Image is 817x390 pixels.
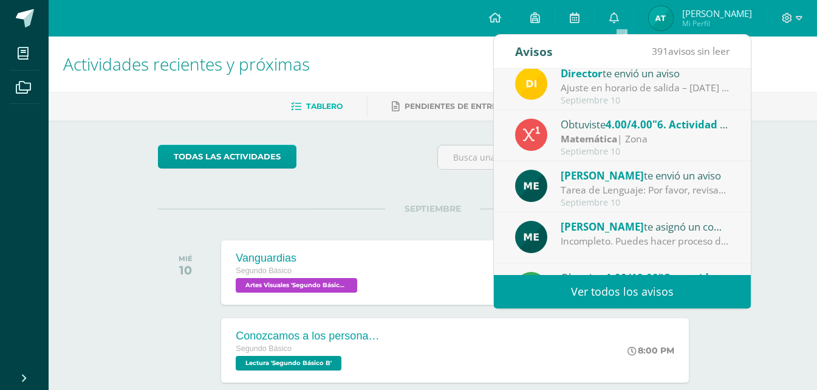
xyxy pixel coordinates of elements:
[682,18,752,29] span: Mi Perfil
[306,102,343,111] span: Tablero
[392,97,508,116] a: Pendientes de entrega
[606,271,658,285] span: 1.00/10.00
[561,220,644,234] span: [PERSON_NAME]
[236,278,357,293] span: Artes Visuales 'Segundo Básico B'
[652,44,668,58] span: 391
[236,344,292,353] span: Segundo Básico
[561,116,730,132] div: Obtuviste en
[561,218,730,234] div: te asignó un comentario en 'Comunidades del habla' para 'Comunicación y lenguaje'
[63,52,310,75] span: Actividades recientes y próximas
[515,68,547,100] img: f0b35651ae50ff9c693c4cbd3f40c4bb.png
[179,263,193,277] div: 10
[561,132,730,146] div: | Zona
[561,81,730,95] div: Ajuste en horario de salida – 12 de septiembre : Estimados Padres de Familia, Debido a las activi...
[291,97,343,116] a: Tablero
[606,117,652,131] span: 4.00/4.00
[236,330,381,343] div: Conozcamos a los personajes/Prisma Págs. 138 y 139
[561,270,730,285] div: Obtuviste en
[179,254,193,263] div: MIÉ
[515,170,547,202] img: e5319dee200a4f57f0a5ff00aaca67bb.png
[236,356,341,371] span: Lectura 'Segundo Básico B'
[405,102,508,111] span: Pendientes de entrega
[561,65,730,81] div: te envió un aviso
[494,275,751,308] a: Ver todos los avisos
[561,198,730,208] div: Septiembre 10
[515,35,553,68] div: Avisos
[561,183,730,197] div: Tarea de Lenguaje: Por favor, revisar el espacio de tareas de esta semana. Trabajar los ejercicio...
[658,271,787,285] span: "Comunidades del habla"
[682,7,752,19] span: [PERSON_NAME]
[561,132,617,145] strong: Matemática
[561,234,730,248] div: Incompleto. Puedes hacer proceso de mejoramiento.
[561,167,730,183] div: te envió un aviso
[561,66,603,80] span: Director
[561,96,730,106] div: Septiembre 10
[561,169,644,183] span: [PERSON_NAME]
[627,345,674,356] div: 8:00 PM
[652,44,730,58] span: avisos sin leer
[438,145,707,169] input: Busca una actividad próxima aquí...
[236,266,292,275] span: Segundo Básico
[515,221,547,253] img: e5319dee200a4f57f0a5ff00aaca67bb.png
[649,6,673,30] img: ec564c790872b28a2c85a88fe9b7aa0c.png
[561,147,730,157] div: Septiembre 10
[236,252,360,265] div: Vanguardias
[385,203,480,214] span: SEPTIEMBRE
[158,145,296,169] a: todas las Actividades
